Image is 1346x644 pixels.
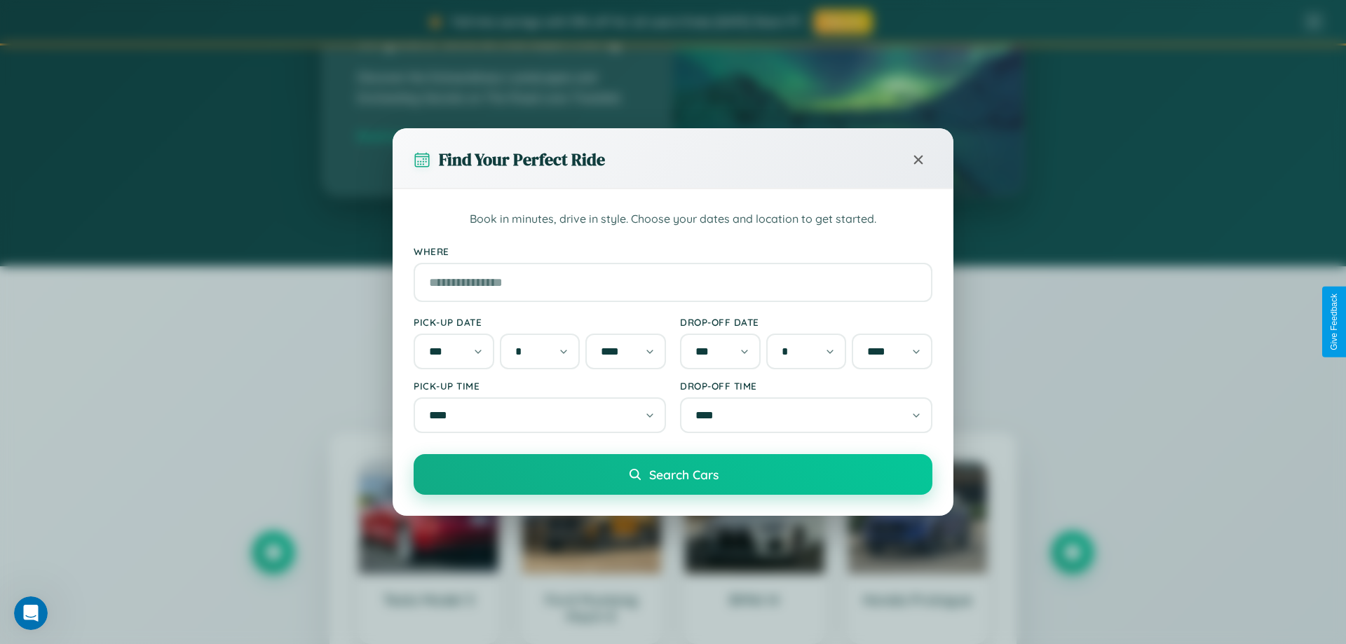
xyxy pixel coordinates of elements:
[649,467,719,482] span: Search Cars
[680,380,932,392] label: Drop-off Time
[414,316,666,328] label: Pick-up Date
[439,148,605,171] h3: Find Your Perfect Ride
[680,316,932,328] label: Drop-off Date
[414,245,932,257] label: Where
[414,380,666,392] label: Pick-up Time
[414,454,932,495] button: Search Cars
[414,210,932,228] p: Book in minutes, drive in style. Choose your dates and location to get started.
